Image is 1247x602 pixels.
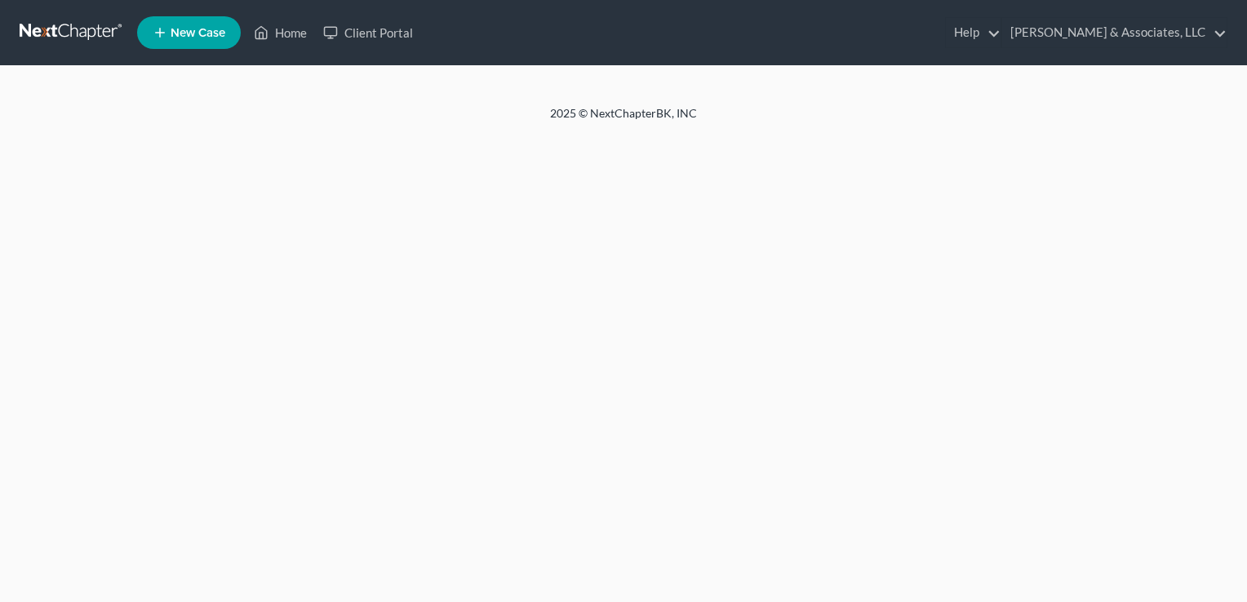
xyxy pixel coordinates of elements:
a: Home [246,18,315,47]
a: [PERSON_NAME] & Associates, LLC [1002,18,1227,47]
a: Client Portal [315,18,421,47]
a: Help [946,18,1001,47]
div: 2025 © NextChapterBK, INC [158,105,1089,135]
new-legal-case-button: New Case [137,16,241,49]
